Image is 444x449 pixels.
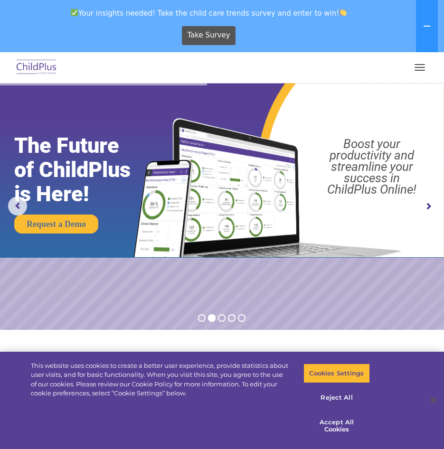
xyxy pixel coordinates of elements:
[340,9,347,16] img: 👏
[31,361,290,398] div: This website uses cookies to create a better user experience, provide statistics about user visit...
[303,412,370,440] button: Accept All Cookies
[71,9,78,16] img: ✅
[14,133,156,206] rs-layer: The Future of ChildPlus is Here!
[14,215,98,234] a: Request a Demo
[306,138,438,195] rs-layer: Boost your productivity and streamline your success in ChildPlus Online!
[303,364,370,384] button: Cookies Settings
[182,26,236,45] a: Take Survey
[303,388,370,408] button: Reject All
[4,4,414,22] span: Your insights needed! Take the child care trends survey and enter to win!
[14,56,59,79] img: ChildPlus by Procare Solutions
[423,390,444,411] button: Close
[187,27,230,44] span: Take Survey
